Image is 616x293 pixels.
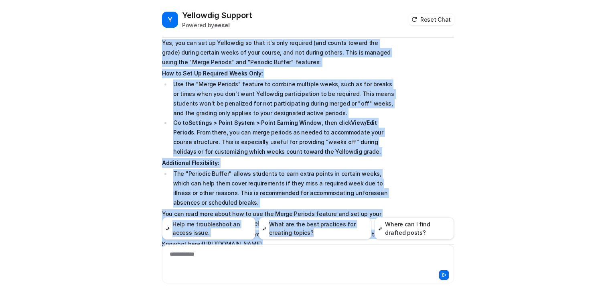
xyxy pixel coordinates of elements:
[409,14,454,25] button: Reset Chat
[173,119,377,136] strong: View/Edit Periods
[162,70,263,77] strong: How to Set Up Required Weeks Only:
[171,79,397,118] li: Use the "Merge Periods" feature to combine multiple weeks, such as for breaks or times when you d...
[171,118,397,157] li: Go to , then click . From there, you can merge periods as needed to accommodate your course struc...
[182,21,252,29] div: Powered by
[162,12,178,28] span: Y
[214,22,230,28] b: eesel
[162,217,255,240] button: Help me troubleshoot an access issue.
[375,217,454,240] button: Where can I find drafted posts?
[259,217,371,240] button: What are the best practices for creating topics?
[162,209,397,228] p: You can read more about how to use the Merge Periods feature and set up your earning windows by v...
[162,159,219,166] strong: Additional Flexibility:
[171,169,397,208] li: The "Periodic Buffer" allows students to earn extra points in certain weeks, which can help them ...
[182,10,252,21] h2: Yellowdig Support
[162,38,397,67] p: Yes, you can set up Yellowdig so that it's only required (and counts toward the grade) during cer...
[188,119,322,126] strong: Settings > Point System > Point Earning Window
